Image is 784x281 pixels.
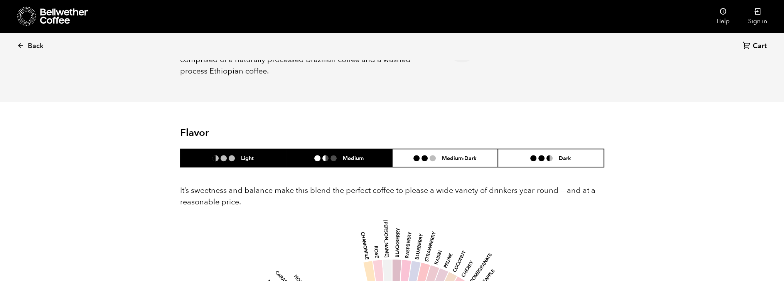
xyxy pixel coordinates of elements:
h6: Dark [559,155,571,161]
span: Back [28,42,44,51]
h2: Flavor [180,127,322,139]
h6: Medium-Dark [442,155,477,161]
h6: Medium [343,155,364,161]
a: Cart [743,41,769,52]
p: It’s sweetness and balance make this blend the perfect coffee to please a wide variety of drinker... [180,185,604,208]
span: Cart [753,42,767,51]
h6: Light [241,155,254,161]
